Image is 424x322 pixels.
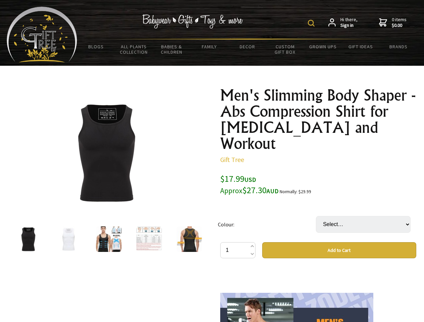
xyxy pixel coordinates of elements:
a: Hi there,Sign in [328,17,358,29]
a: Custom Gift Box [266,40,304,59]
img: Men's Slimming Body Shaper - Abs Compression Shirt for Gynecomastia and Workout [54,100,158,205]
img: product search [308,20,315,26]
button: Add to Cart [262,242,416,258]
span: $17.99 $27.30 [220,173,279,196]
img: Men's Slimming Body Shaper - Abs Compression Shirt for Gynecomastia and Workout [56,226,81,252]
img: Babyware - Gifts - Toys and more... [7,7,77,62]
small: Approx [220,186,242,195]
a: 0 items$0.00 [379,17,407,29]
td: Colour: [218,207,316,242]
span: AUD [267,187,279,195]
strong: $0.00 [392,22,407,29]
a: Grown Ups [304,40,342,54]
span: USD [244,176,256,183]
a: Decor [228,40,266,54]
img: Men's Slimming Body Shaper - Abs Compression Shirt for Gynecomastia and Workout [136,226,162,252]
a: Brands [380,40,418,54]
img: Men's Slimming Body Shaper - Abs Compression Shirt for Gynecomastia and Workout [15,226,41,252]
a: Babies & Children [153,40,191,59]
h1: Men's Slimming Body Shaper - Abs Compression Shirt for [MEDICAL_DATA] and Workout [220,87,416,152]
img: Babywear - Gifts - Toys & more [142,14,243,29]
small: Normally: $29.99 [280,189,311,195]
span: 0 items [392,16,407,29]
a: Gift Ideas [342,40,380,54]
a: BLOGS [77,40,115,54]
img: Men's Slimming Body Shaper - Abs Compression Shirt for Gynecomastia and Workout [177,226,202,252]
span: Hi there, [340,17,358,29]
a: All Plants Collection [115,40,153,59]
img: Men's Slimming Body Shaper - Abs Compression Shirt for Gynecomastia and Workout [96,226,122,252]
strong: Sign in [340,22,358,29]
a: Gift Tree [220,155,244,164]
a: Family [191,40,229,54]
